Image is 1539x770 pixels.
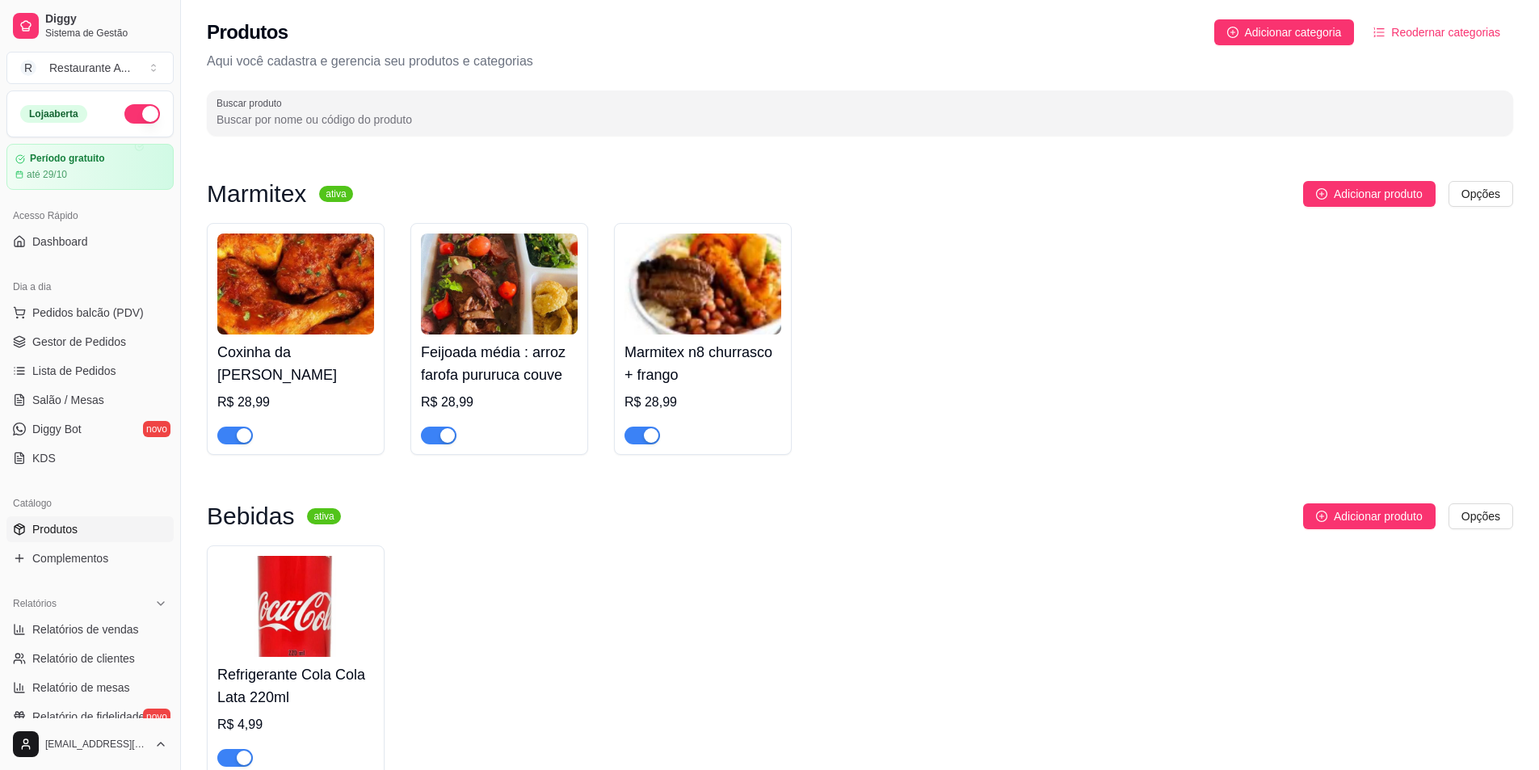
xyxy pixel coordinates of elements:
button: Opções [1449,181,1513,207]
span: ordered-list [1373,27,1385,38]
a: Lista de Pedidos [6,358,174,384]
img: product-image [217,234,374,335]
div: Dia a dia [6,274,174,300]
h3: Marmitex [207,184,306,204]
h4: Marmitex n8 churrasco + frango [624,341,781,386]
img: product-image [421,234,578,335]
div: Acesso Rápido [6,203,174,229]
span: Relatórios de vendas [32,621,139,637]
span: Opções [1461,185,1500,203]
span: Reodernar categorias [1391,23,1500,41]
sup: ativa [307,508,340,524]
article: até 29/10 [27,168,67,181]
button: [EMAIL_ADDRESS][DOMAIN_NAME] [6,725,174,764]
p: Aqui você cadastra e gerencia seu produtos e categorias [207,52,1513,71]
a: Dashboard [6,229,174,255]
span: Diggy Bot [32,421,82,437]
button: Opções [1449,503,1513,529]
button: Select a team [6,52,174,84]
span: Diggy [45,12,167,27]
label: Buscar produto [217,96,288,110]
div: Catálogo [6,490,174,516]
div: R$ 28,99 [217,393,374,412]
a: Diggy Botnovo [6,416,174,442]
div: Restaurante A ... [49,60,130,76]
span: plus-circle [1316,188,1327,200]
a: Produtos [6,516,174,542]
span: Sistema de Gestão [45,27,167,40]
a: Relatório de clientes [6,646,174,671]
span: Adicionar produto [1334,185,1423,203]
button: Adicionar produto [1303,503,1436,529]
span: KDS [32,450,56,466]
img: product-image [217,556,374,657]
span: R [20,60,36,76]
img: product-image [624,234,781,335]
div: R$ 28,99 [421,393,578,412]
div: R$ 4,99 [217,715,374,734]
span: Lista de Pedidos [32,363,116,379]
span: Gestor de Pedidos [32,334,126,350]
a: KDS [6,445,174,471]
h3: Bebidas [207,507,294,526]
h4: Coxinha da [PERSON_NAME] [217,341,374,386]
a: Complementos [6,545,174,571]
div: R$ 28,99 [624,393,781,412]
h2: Produtos [207,19,288,45]
a: Relatórios de vendas [6,616,174,642]
a: Relatório de fidelidadenovo [6,704,174,730]
span: [EMAIL_ADDRESS][DOMAIN_NAME] [45,738,148,751]
div: Loja aberta [20,105,87,123]
span: Relatórios [13,597,57,610]
span: Adicionar categoria [1245,23,1342,41]
a: Relatório de mesas [6,675,174,701]
button: Adicionar categoria [1214,19,1355,45]
span: Opções [1461,507,1500,525]
span: Relatório de clientes [32,650,135,667]
span: Relatório de mesas [32,680,130,696]
h4: Feijoada média : arroz farofa pururuca couve [421,341,578,386]
a: DiggySistema de Gestão [6,6,174,45]
a: Gestor de Pedidos [6,329,174,355]
span: Complementos [32,550,108,566]
a: Período gratuitoaté 29/10 [6,144,174,190]
button: Reodernar categorias [1360,19,1513,45]
button: Adicionar produto [1303,181,1436,207]
span: Salão / Mesas [32,392,104,408]
span: Relatório de fidelidade [32,709,145,725]
a: Salão / Mesas [6,387,174,413]
span: Adicionar produto [1334,507,1423,525]
h4: Refrigerante Cola Cola Lata 220ml [217,663,374,709]
button: Pedidos balcão (PDV) [6,300,174,326]
span: plus-circle [1227,27,1238,38]
span: plus-circle [1316,511,1327,522]
span: Produtos [32,521,78,537]
article: Período gratuito [30,153,105,165]
span: Dashboard [32,234,88,250]
button: Alterar Status [124,104,160,124]
input: Buscar produto [217,112,1503,128]
span: Pedidos balcão (PDV) [32,305,144,321]
sup: ativa [319,186,352,202]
